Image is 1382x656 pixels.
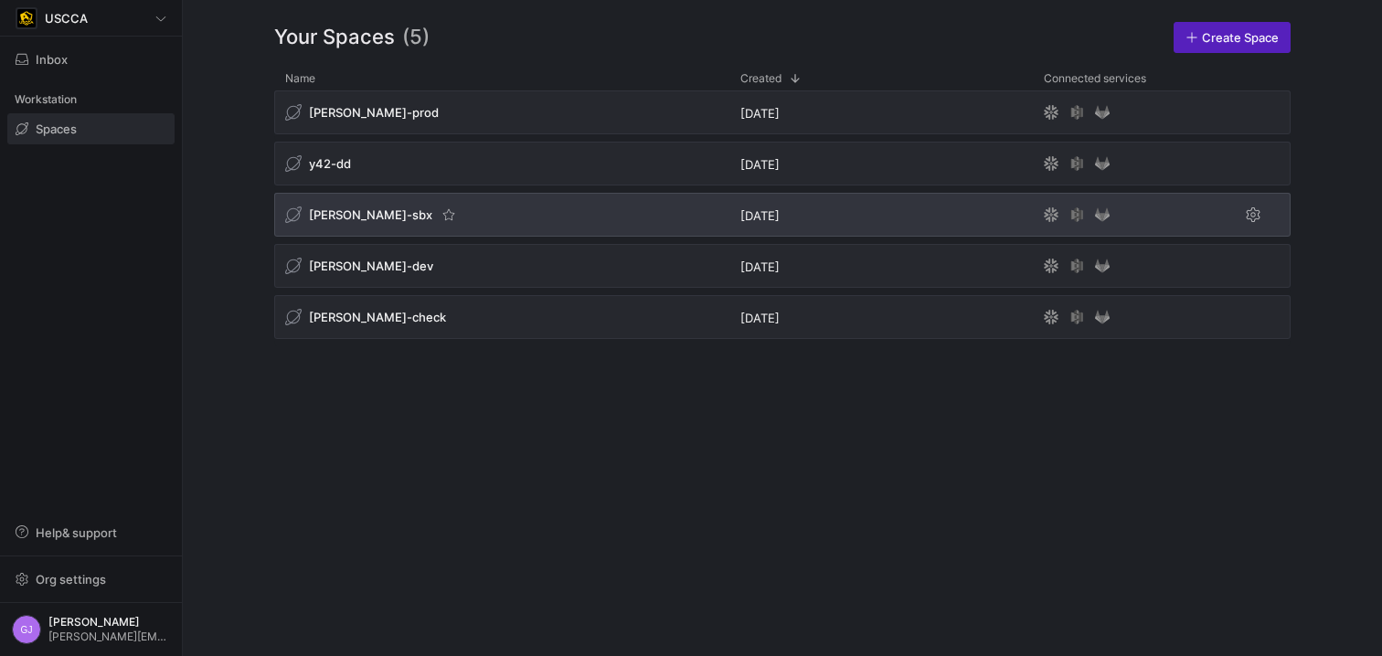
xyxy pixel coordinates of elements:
[7,44,175,75] button: Inbox
[7,610,175,649] button: GJ[PERSON_NAME][PERSON_NAME][EMAIL_ADDRESS][PERSON_NAME][DOMAIN_NAME]
[36,572,106,587] span: Org settings
[36,525,117,540] span: Help & support
[7,113,175,144] a: Spaces
[17,9,36,27] img: https://storage.googleapis.com/y42-prod-data-exchange/images/uAsz27BndGEK0hZWDFeOjoxA7jCwgK9jE472...
[274,22,395,53] span: Your Spaces
[274,142,1291,193] div: Press SPACE to select this row.
[740,208,780,223] span: [DATE]
[12,615,41,644] div: GJ
[740,106,780,121] span: [DATE]
[7,86,175,113] div: Workstation
[740,311,780,325] span: [DATE]
[309,310,446,324] span: [PERSON_NAME]-check
[274,90,1291,142] div: Press SPACE to select this row.
[309,105,439,120] span: [PERSON_NAME]-prod
[285,72,315,85] span: Name
[7,574,175,588] a: Org settings
[740,72,781,85] span: Created
[402,22,430,53] span: (5)
[48,616,170,629] span: [PERSON_NAME]
[740,259,780,274] span: [DATE]
[36,52,68,67] span: Inbox
[274,295,1291,346] div: Press SPACE to select this row.
[45,11,88,26] span: USCCA
[274,244,1291,295] div: Press SPACE to select this row.
[1202,30,1279,45] span: Create Space
[309,156,351,171] span: y42-dd
[1174,22,1291,53] a: Create Space
[7,517,175,548] button: Help& support
[7,564,175,595] button: Org settings
[309,259,433,273] span: [PERSON_NAME]-dev
[1044,72,1146,85] span: Connected services
[36,122,77,136] span: Spaces
[48,630,170,643] span: [PERSON_NAME][EMAIL_ADDRESS][PERSON_NAME][DOMAIN_NAME]
[740,157,780,172] span: [DATE]
[274,193,1291,244] div: Press SPACE to select this row.
[309,207,432,222] span: [PERSON_NAME]-sbx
